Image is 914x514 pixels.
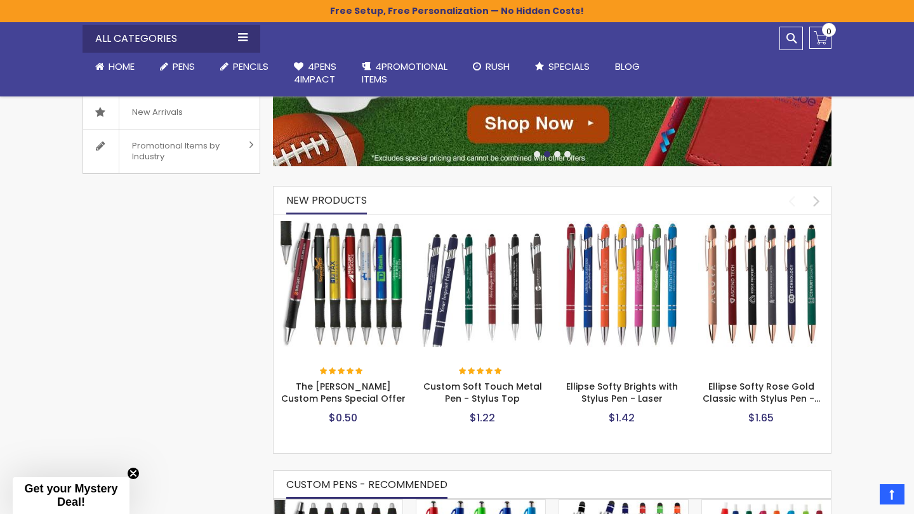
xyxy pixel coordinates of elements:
a: Promotional Items by Industry [83,129,260,173]
a: Rush [460,53,522,81]
span: Rush [486,60,510,73]
span: Home [109,60,135,73]
a: Avenir® Custom Soft Grip Advertising Pens [416,499,545,510]
a: Ellipse Softy Brights with Stylus Pen - Laser [566,380,678,405]
span: Pens [173,60,195,73]
img: The Barton Custom Pens Special Offer [280,221,407,348]
span: $0.50 [329,411,357,425]
a: 0 [809,27,831,49]
span: Specials [548,60,590,73]
span: Get your Mystery Deal! [24,482,117,508]
img: Ellipse Softy Rose Gold Classic with Stylus Pen - Silver Laser [698,221,825,348]
a: The Barton Custom Pens Special Offer [280,220,407,231]
span: Promotional Items by Industry [119,129,244,173]
span: $1.22 [470,411,495,425]
span: 0 [826,25,831,37]
a: Pencils [208,53,281,81]
div: 100% [320,367,364,376]
div: Get your Mystery Deal!Close teaser [13,477,129,514]
a: The Barton Custom Pens Special Offer [274,499,402,510]
a: Pens [147,53,208,81]
span: CUSTOM PENS - RECOMMENDED [286,477,447,492]
div: All Categories [83,25,260,53]
span: 4Pens 4impact [294,60,336,86]
a: Ellipse Softy Brights with Stylus Pen - Laser [559,220,685,231]
a: The [PERSON_NAME] Custom Pens Special Offer [281,380,406,405]
a: Ellipse Softy Rose Gold Classic with Stylus Pen -… [703,380,820,405]
span: New Arrivals [119,96,195,129]
a: Specials [522,53,602,81]
span: $1.42 [609,411,635,425]
img: Custom Soft Touch Metal Pen - Stylus Top [420,221,546,348]
button: Close teaser [127,467,140,480]
a: Ellipse Softy Rose Gold Classic with Stylus Pen - Silver Laser [698,220,825,231]
a: Home [83,53,147,81]
div: next [805,190,828,212]
a: Custom Soft Touch Metal Pen - Stylus Top [423,380,542,405]
div: 100% [459,367,503,376]
a: Celeste Soft Touch Metal Pens With Stylus - Special Offer [559,499,688,510]
a: New Arrivals [83,96,260,129]
a: Custom Soft Touch Metal Pen - Stylus Top [420,220,546,231]
a: 4PROMOTIONALITEMS [349,53,460,94]
span: New Products [286,193,367,208]
span: 4PROMOTIONAL ITEMS [362,60,447,86]
div: prev [781,190,803,212]
img: Ellipse Softy Brights with Stylus Pen - Laser [559,221,685,348]
a: 4Pens4impact [281,53,349,94]
a: Blog [602,53,652,81]
span: Blog [615,60,640,73]
span: $1.65 [748,411,774,425]
span: Pencils [233,60,268,73]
